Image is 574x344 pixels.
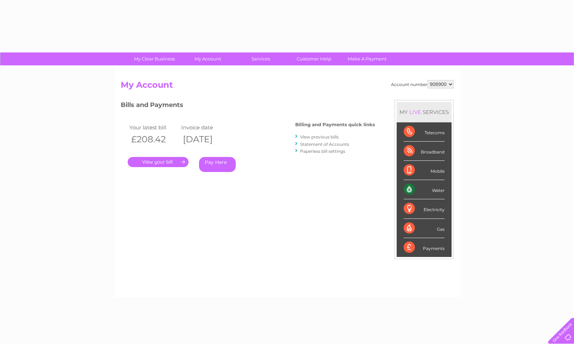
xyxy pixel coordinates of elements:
th: [DATE] [179,132,232,146]
div: Telecoms [404,122,445,142]
div: Mobile [404,161,445,180]
div: Account number [391,80,454,88]
a: View previous bills [300,134,339,139]
div: Broadband [404,142,445,161]
a: Services [232,52,290,65]
div: MY SERVICES [397,102,452,122]
a: Paperless bill settings [300,149,345,154]
h3: Bills and Payments [121,100,375,112]
a: My Clear Business [126,52,183,65]
a: Make A Payment [338,52,396,65]
th: £208.42 [128,132,180,146]
a: Customer Help [285,52,343,65]
div: Payments [404,238,445,257]
a: Pay Here [199,157,236,172]
a: . [128,157,189,167]
div: Gas [404,219,445,238]
td: Your latest bill [128,123,180,132]
h2: My Account [121,80,454,93]
td: Invoice date [179,123,232,132]
a: Statement of Accounts [300,142,349,147]
div: Electricity [404,199,445,218]
h4: Billing and Payments quick links [295,122,375,127]
div: Water [404,180,445,199]
a: My Account [179,52,236,65]
div: LIVE [408,109,423,115]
